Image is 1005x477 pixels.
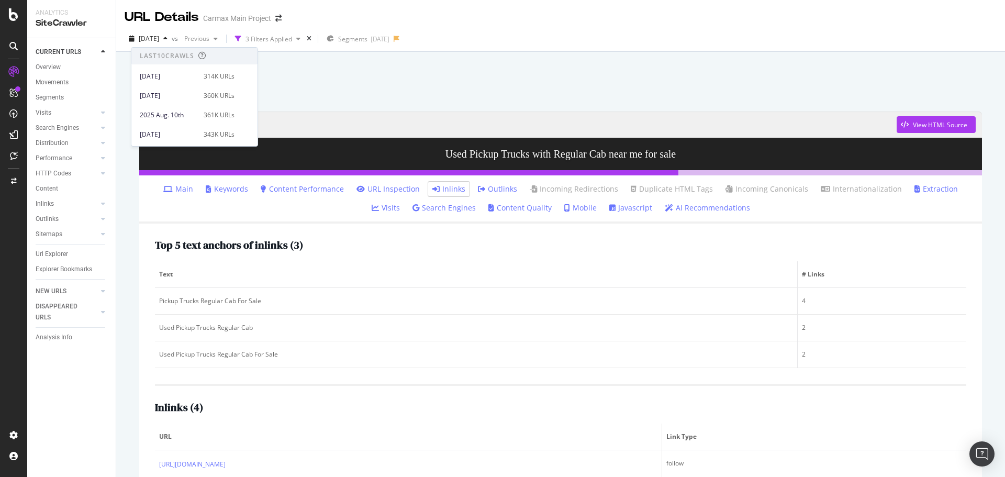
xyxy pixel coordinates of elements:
[159,323,793,332] div: Used Pickup Trucks Regular Cab
[231,30,305,47] button: 3 Filters Applied
[665,203,750,213] a: AI Recommendations
[36,123,98,134] a: Search Engines
[36,229,62,240] div: Sitemaps
[36,264,108,275] a: Explorer Bookmarks
[36,229,98,240] a: Sitemaps
[322,30,394,47] button: Segments[DATE]
[36,183,58,194] div: Content
[36,301,88,323] div: DISAPPEARED URLS
[305,34,314,44] div: times
[159,459,226,470] a: [URL][DOMAIN_NAME]
[36,301,98,323] a: DISAPPEARED URLS
[125,30,172,47] button: [DATE]
[821,184,902,194] a: Internationalization
[488,203,552,213] a: Content Quality
[36,249,108,260] a: Url Explorer
[725,184,808,194] a: Incoming Canonicals
[36,214,98,225] a: Outlinks
[478,184,517,194] a: Outlinks
[530,184,618,194] a: Incoming Redirections
[140,110,197,120] div: 2025 Aug. 10th
[36,214,59,225] div: Outlinks
[139,138,982,170] h3: Used Pickup Trucks with Regular Cab near me for sale
[180,34,209,43] span: Previous
[36,264,92,275] div: Explorer Bookmarks
[159,270,790,279] span: Text
[139,34,159,43] span: 2025 Mar. 30th
[36,198,54,209] div: Inlinks
[36,153,72,164] div: Performance
[609,203,652,213] a: Javascript
[140,72,197,81] div: [DATE]
[159,432,655,441] span: URL
[206,184,248,194] a: Keywords
[36,138,98,149] a: Distribution
[275,15,282,22] div: arrow-right-arrow-left
[412,203,476,213] a: Search Engines
[140,130,197,139] div: [DATE]
[146,112,897,138] a: [URL][DOMAIN_NAME]
[36,92,108,103] a: Segments
[36,198,98,209] a: Inlinks
[356,184,420,194] a: URL Inspection
[36,17,107,29] div: SiteCrawler
[204,110,234,120] div: 361K URLs
[432,184,465,194] a: Inlinks
[338,35,367,43] span: Segments
[36,62,61,73] div: Overview
[913,120,967,129] div: View HTML Source
[914,184,958,194] a: Extraction
[802,270,959,279] span: # Links
[36,332,72,343] div: Analysis Info
[172,34,180,43] span: vs
[36,286,98,297] a: NEW URLS
[36,107,51,118] div: Visits
[36,77,69,88] div: Movements
[969,441,995,467] div: Open Intercom Messenger
[203,13,271,24] div: Carmax Main Project
[36,249,68,260] div: Url Explorer
[802,350,962,359] div: 2
[36,8,107,17] div: Analytics
[125,8,199,26] div: URL Details
[36,107,98,118] a: Visits
[36,183,108,194] a: Content
[36,77,108,88] a: Movements
[163,184,193,194] a: Main
[261,184,344,194] a: Content Performance
[371,35,389,43] div: [DATE]
[36,47,81,58] div: CURRENT URLS
[372,203,400,213] a: Visits
[140,51,194,60] div: Last 10 Crawls
[36,168,98,179] a: HTTP Codes
[564,203,597,213] a: Mobile
[802,323,962,332] div: 2
[36,332,108,343] a: Analysis Info
[204,72,234,81] div: 314K URLs
[36,168,71,179] div: HTTP Codes
[140,91,197,101] div: [DATE]
[802,296,962,306] div: 4
[159,350,793,359] div: Used Pickup Trucks Regular Cab For Sale
[631,184,713,194] a: Duplicate HTML Tags
[36,62,108,73] a: Overview
[666,432,959,441] span: Link Type
[204,130,234,139] div: 343K URLs
[897,116,976,133] button: View HTML Source
[36,92,64,103] div: Segments
[36,123,79,134] div: Search Engines
[245,35,292,43] div: 3 Filters Applied
[155,239,303,251] h2: Top 5 text anchors of inlinks ( 3 )
[155,402,203,413] h2: Inlinks ( 4 )
[180,30,222,47] button: Previous
[204,91,234,101] div: 360K URLs
[36,138,69,149] div: Distribution
[36,286,66,297] div: NEW URLS
[36,153,98,164] a: Performance
[36,47,98,58] a: CURRENT URLS
[159,296,793,306] div: Pickup Trucks Regular Cab For Sale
